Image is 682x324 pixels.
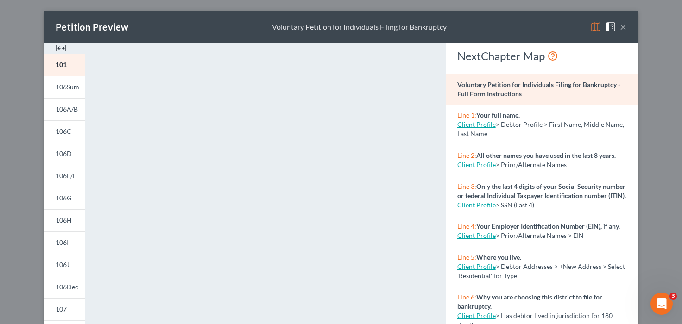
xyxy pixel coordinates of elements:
span: 106D [56,150,72,157]
span: 106I [56,238,69,246]
span: 106C [56,127,71,135]
a: Client Profile [457,231,496,239]
div: Petition Preview [56,20,128,33]
a: 106A/B [44,98,85,120]
a: 106Sum [44,76,85,98]
a: 106C [44,120,85,143]
a: 101 [44,54,85,76]
strong: Voluntary Petition for Individuals Filing for Bankruptcy - Full Form Instructions [457,81,620,98]
span: Line 5: [457,253,476,261]
img: help-close-5ba153eb36485ed6c1ea00a893f15db1cb9b99d6cae46e1a8edb6c62d00a1a76.svg [605,21,616,32]
span: > Prior/Alternate Names > EIN [496,231,584,239]
span: > Debtor Profile > First Name, Middle Name, Last Name [457,120,624,137]
strong: All other names you have used in the last 8 years. [476,151,616,159]
a: Client Profile [457,201,496,209]
span: Line 3: [457,182,476,190]
span: 107 [56,305,67,313]
span: > SSN (Last 4) [496,201,534,209]
a: 106E/F [44,165,85,187]
span: 106E/F [56,172,76,180]
span: 106Dec [56,283,78,291]
span: 106J [56,261,69,268]
span: 106G [56,194,71,202]
span: > Debtor Addresses > +New Address > Select 'Residential' for Type [457,262,625,280]
span: Line 1: [457,111,476,119]
span: Line 4: [457,222,476,230]
a: 106Dec [44,276,85,298]
img: expand-e0f6d898513216a626fdd78e52531dac95497ffd26381d4c15ee2fc46db09dca.svg [56,43,67,54]
span: 106Sum [56,83,79,91]
strong: Your full name. [476,111,520,119]
span: Line 6: [457,293,476,301]
a: Client Profile [457,120,496,128]
span: Line 2: [457,151,476,159]
div: NextChapter Map [457,49,626,63]
a: Client Profile [457,262,496,270]
a: 107 [44,298,85,320]
a: Client Profile [457,312,496,319]
strong: Your Employer Identification Number (EIN), if any. [476,222,620,230]
a: 106H [44,209,85,231]
a: 106I [44,231,85,254]
span: > Prior/Alternate Names [496,161,567,168]
div: Voluntary Petition for Individuals Filing for Bankruptcy [272,22,447,32]
img: map-eea8200ae884c6f1103ae1953ef3d486a96c86aabb227e865a55264e3737af1f.svg [590,21,601,32]
span: 106A/B [56,105,78,113]
a: 106J [44,254,85,276]
span: 3 [669,293,677,300]
iframe: Intercom live chat [650,293,673,315]
strong: Where you live. [476,253,521,261]
span: 106H [56,216,72,224]
strong: Why you are choosing this district to file for bankruptcy. [457,293,602,310]
a: Client Profile [457,161,496,168]
button: × [620,21,626,32]
a: 106D [44,143,85,165]
strong: Only the last 4 digits of your Social Security number or federal Individual Taxpayer Identificati... [457,182,626,199]
a: 106G [44,187,85,209]
span: 101 [56,61,67,69]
